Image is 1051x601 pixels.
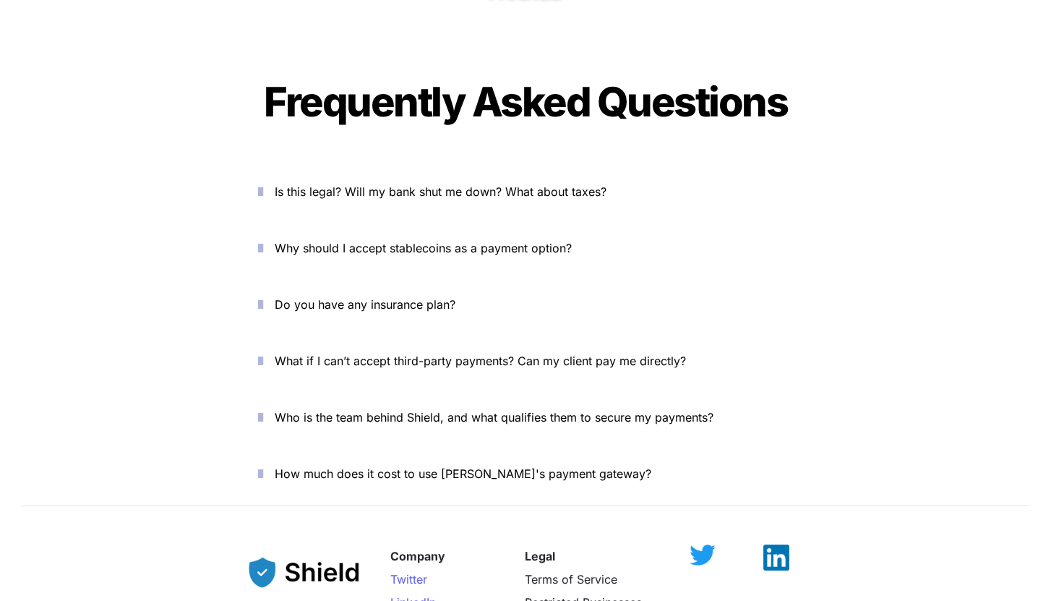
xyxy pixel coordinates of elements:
button: Why should I accept stablecoins as a payment option? [236,226,815,270]
button: Is this legal? Will my bank shut me down? What about taxes? [236,169,815,214]
button: Who is the team behind Shield, and what qualifies them to secure my payments? [236,395,815,440]
strong: Company [390,549,445,563]
button: Do you have any insurance plan? [236,282,815,327]
button: How much does it cost to use [PERSON_NAME]'s payment gateway? [236,451,815,496]
a: Terms of Service [525,572,617,587]
span: Is this legal? Will my bank shut me down? What about taxes? [275,184,606,199]
button: What if I can’t accept third-party payments? Can my client pay me directly? [236,338,815,383]
strong: Legal [525,549,555,563]
a: Twitter [390,572,427,587]
span: How much does it cost to use [PERSON_NAME]'s payment gateway? [275,466,651,481]
span: Frequently Asked Questions [264,77,787,127]
span: Do you have any insurance plan? [275,297,455,312]
span: Who is the team behind Shield, and what qualifies them to secure my payments? [275,410,713,425]
span: What if I can’t accept third-party payments? Can my client pay me directly? [275,354,686,368]
span: Why should I accept stablecoins as a payment option? [275,241,572,255]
